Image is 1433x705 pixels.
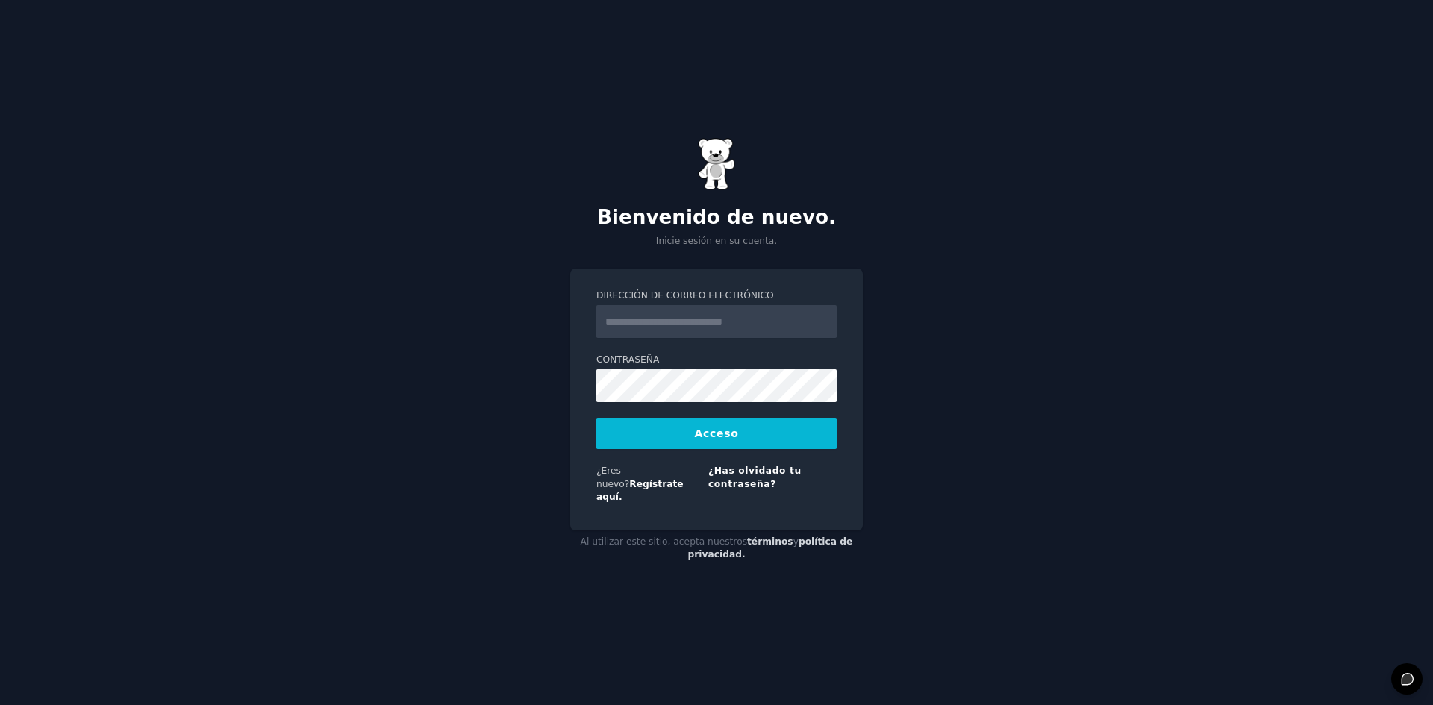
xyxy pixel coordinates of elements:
[596,479,684,503] a: Regístrate aquí.
[581,536,747,547] font: Al utilizar este sitio, acepta nuestros
[596,418,837,449] button: Acceso
[596,290,774,301] font: Dirección de correo electrónico
[747,536,793,547] a: términos
[708,466,802,489] a: ¿Has olvidado tu contraseña?
[596,354,659,365] font: Contraseña
[694,427,738,439] font: Acceso
[793,536,799,547] font: y
[596,466,629,489] font: ¿Eres nuevo?
[597,206,836,228] font: Bienvenido de nuevo.
[698,138,735,190] img: Osito de goma
[656,236,777,246] font: Inicie sesión en su cuenta.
